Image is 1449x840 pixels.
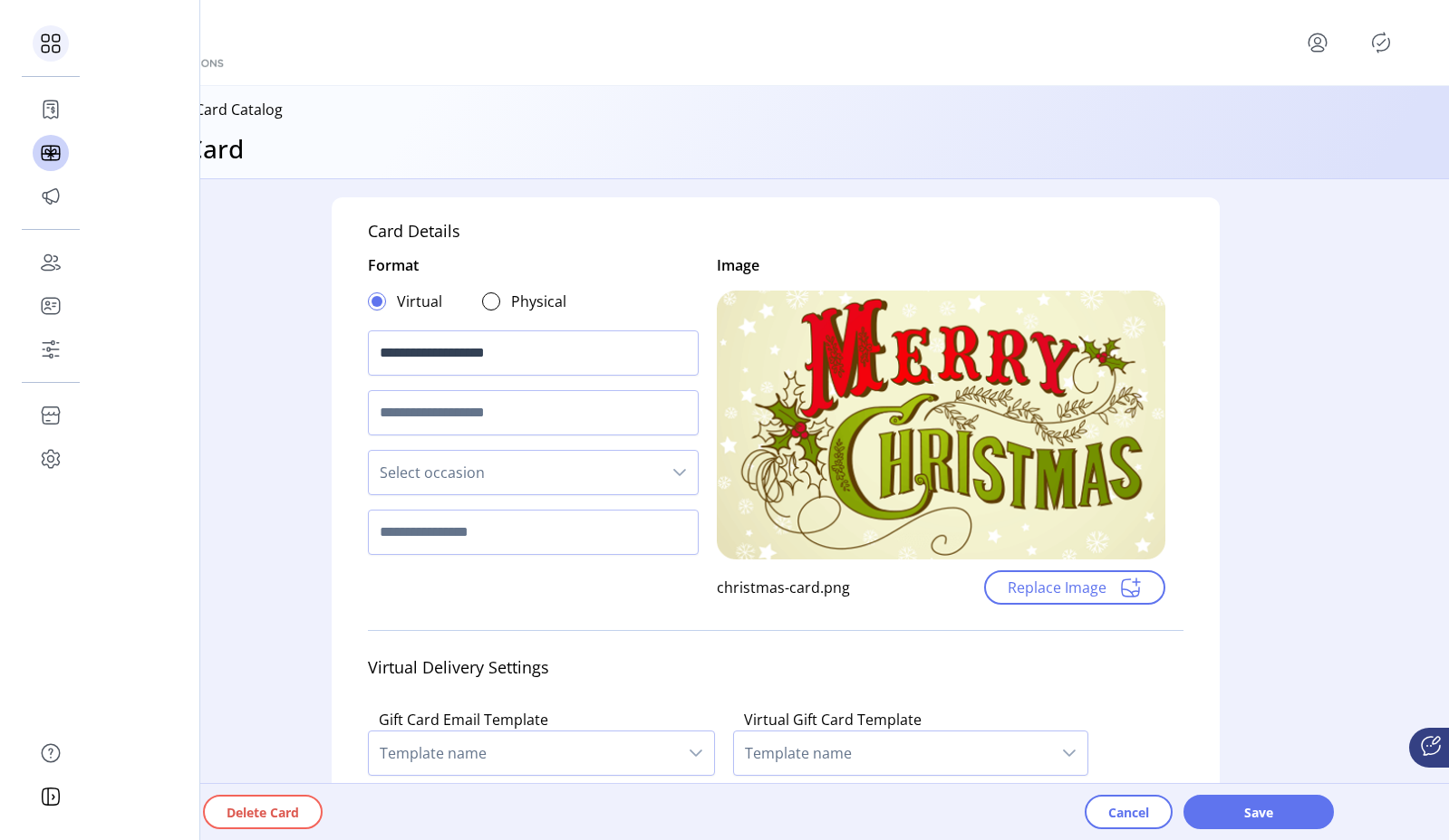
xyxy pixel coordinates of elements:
span: Replace Image [1008,577,1106,598]
span: Save [1207,803,1310,822]
div: Card Details [368,219,460,243]
button: Delete Card [203,795,323,829]
div: dropdown trigger [678,731,714,775]
label: Virtual [397,291,442,312]
button: Save [1183,795,1334,829]
button: Cancel [1085,795,1173,829]
div: christmas-card.png [717,577,942,598]
button: menu [1303,28,1332,57]
div: Virtual Delivery Settings [368,644,1183,691]
span: Cancel [1108,803,1149,822]
span: Template name [734,731,1051,775]
span: Select occasion [369,451,662,494]
label: Virtual Gift Card Template [744,710,922,730]
div: Format [368,254,419,283]
div: dropdown trigger [662,451,698,494]
button: Publisher Panel [1367,28,1396,57]
span: Template name [369,731,678,775]
p: Back to Card Catalog [141,99,283,120]
div: dropdown trigger [1051,731,1087,775]
div: Image [717,254,759,276]
label: Gift Card Email Template [379,710,548,730]
span: Delete Card [227,803,299,822]
label: Physical [511,291,566,312]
